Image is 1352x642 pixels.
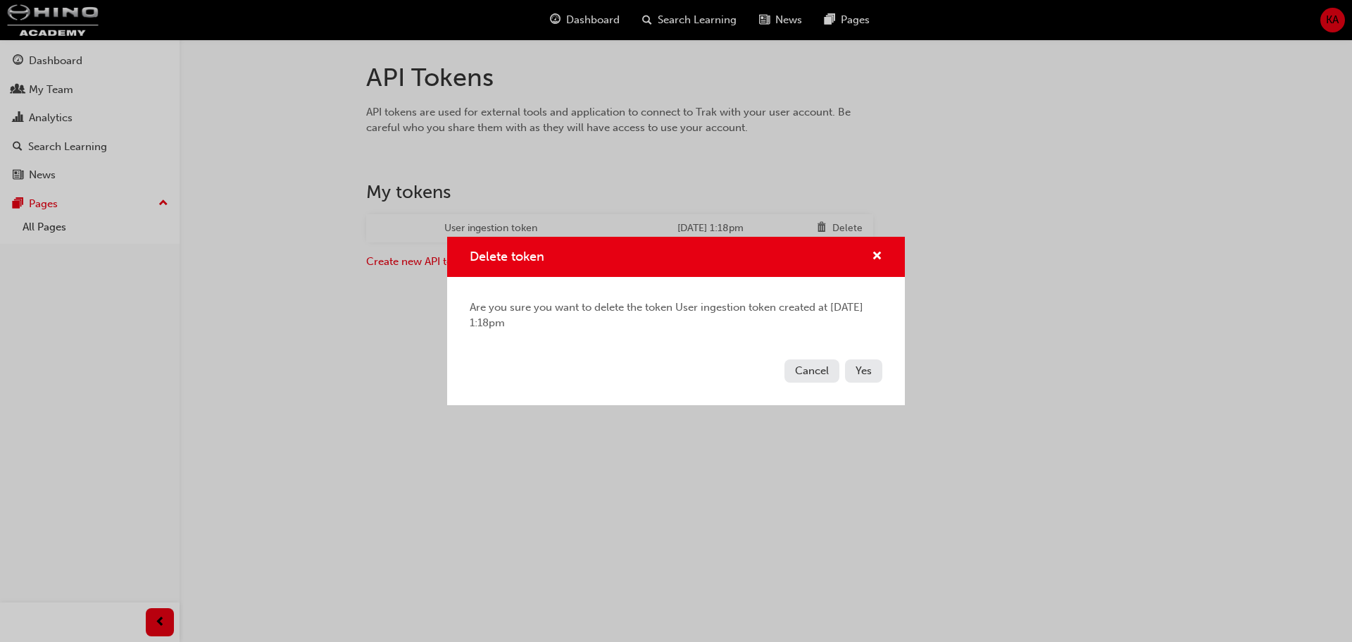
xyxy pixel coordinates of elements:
[447,237,905,405] div: Delete token
[784,359,839,383] button: Cancel
[470,249,544,264] span: Delete token
[872,251,882,264] span: cross-icon
[447,277,905,354] div: Are you sure you want to delete the token User ingestion token created at [DATE] 1:18pm
[856,364,872,377] span: Yes
[872,248,882,266] button: cross-icon
[845,359,882,383] button: Yes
